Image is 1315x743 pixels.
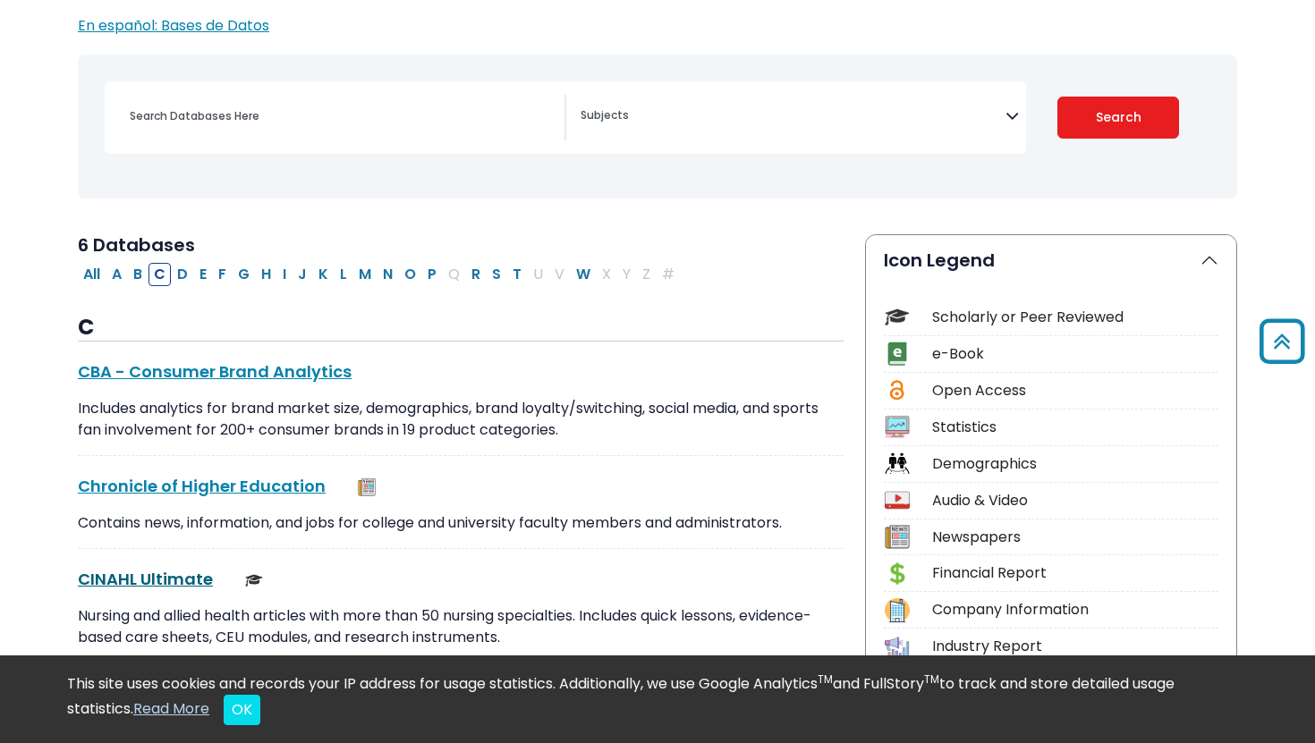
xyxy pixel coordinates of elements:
a: CBA - Consumer Brand Analytics [78,360,352,383]
img: Icon Scholarly or Peer Reviewed [885,305,909,329]
button: Filter Results H [256,263,276,286]
p: Includes analytics for brand market size, demographics, brand loyalty/switching, social media, an... [78,398,844,441]
h3: C [78,315,844,342]
a: Read More [133,698,209,719]
button: Filter Results D [172,263,193,286]
button: Filter Results T [507,263,527,286]
img: Icon Open Access [886,378,908,402]
img: Icon e-Book [885,342,909,366]
img: Icon Statistics [885,415,909,439]
button: Filter Results O [399,263,421,286]
img: Newspapers [358,478,376,496]
div: Demographics [932,453,1218,475]
button: Close [224,695,260,725]
img: Scholarly or Peer Reviewed [245,571,263,589]
sup: TM [818,671,833,687]
div: Alpha-list to filter by first letter of database name [78,263,682,283]
div: Audio & Video [932,490,1218,511]
div: Company Information [932,599,1218,621]
button: Filter Results I [277,263,292,286]
p: Nursing and allied health articles with more than 50 nursing specialties. Includes quick lessons,... [78,605,844,648]
div: Scholarly or Peer Reviewed [932,307,1218,328]
button: Filter Results F [213,263,232,286]
button: Filter Results A [106,263,127,286]
div: This site uses cookies and records your IP address for usage statistics. Additionally, we use Goo... [67,673,1248,725]
button: Filter Results C [148,263,171,286]
div: Statistics [932,417,1218,438]
img: Icon Demographics [885,452,909,476]
button: Icon Legend [866,235,1236,285]
div: Financial Report [932,562,1218,584]
button: Filter Results S [487,263,506,286]
button: Filter Results M [353,263,377,286]
button: Filter Results J [293,263,312,286]
textarea: Search [581,110,1005,124]
sup: TM [924,671,939,687]
button: Filter Results G [233,263,255,286]
button: Filter Results L [335,263,352,286]
span: 6 Databases [78,232,195,258]
button: Submit for Search Results [1057,97,1180,139]
p: Contains news, information, and jobs for college and university faculty members and administrators. [78,512,844,534]
a: Chronicle of Higher Education [78,475,326,497]
div: Newspapers [932,527,1218,548]
input: Search database by title or keyword [119,103,564,129]
img: Icon Company Information [885,598,909,622]
div: e-Book [932,343,1218,365]
div: Industry Report [932,636,1218,657]
a: CINAHL Ultimate [78,568,213,590]
nav: Search filters [78,55,1237,198]
a: Back to Top [1253,326,1311,356]
button: Filter Results E [194,263,212,286]
img: Icon Newspapers [885,525,909,549]
button: Filter Results W [571,263,596,286]
a: En español: Bases de Datos [78,15,269,36]
img: Icon Industry Report [885,635,909,659]
button: Filter Results R [466,263,486,286]
div: Open Access [932,380,1218,401]
button: Filter Results P [422,263,442,286]
button: All [78,263,106,286]
img: Icon Financial Report [885,561,909,586]
button: Filter Results K [313,263,334,286]
button: Filter Results N [378,263,398,286]
button: Filter Results B [128,263,148,286]
img: Icon Audio & Video [885,488,909,512]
